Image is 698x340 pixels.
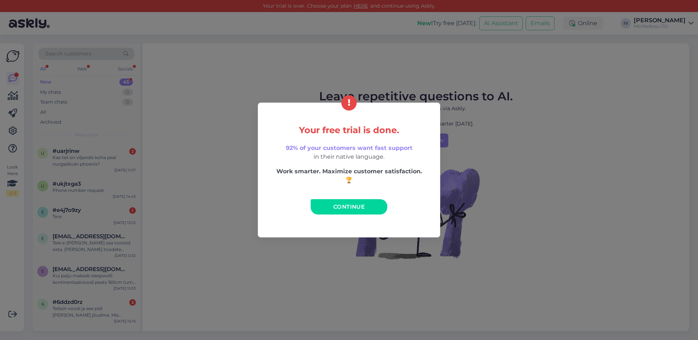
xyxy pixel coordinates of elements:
a: Continue [311,199,387,215]
p: in their native language. [273,144,425,161]
span: Continue [333,203,365,210]
p: Work smarter. Maximize customer satisfaction. 🏆 [273,167,425,185]
h5: Your free trial is done. [273,125,425,135]
span: 92% of your customers want fast support [286,144,413,151]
